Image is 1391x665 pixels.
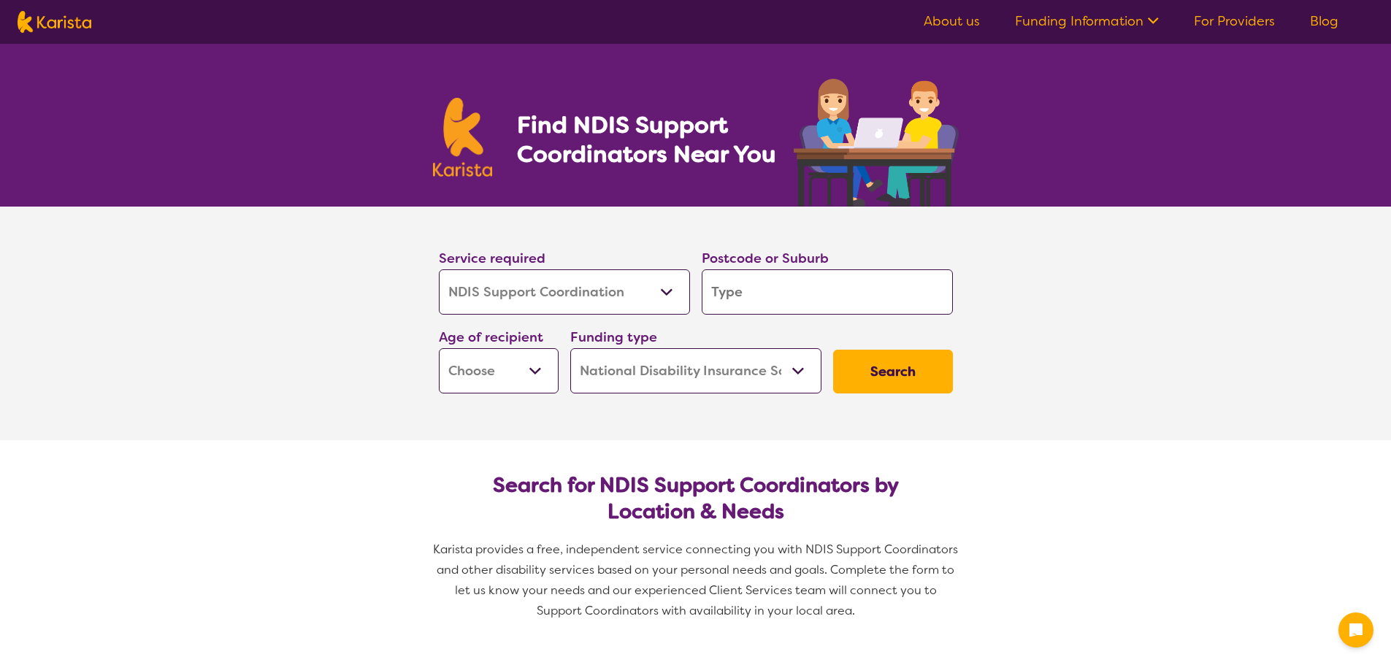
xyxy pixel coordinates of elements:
[439,328,543,346] label: Age of recipient
[18,11,91,33] img: Karista logo
[433,542,961,618] span: Karista provides a free, independent service connecting you with NDIS Support Coordinators and ot...
[439,250,545,267] label: Service required
[1310,12,1338,30] a: Blog
[517,110,787,169] h1: Find NDIS Support Coordinators Near You
[702,250,829,267] label: Postcode or Suburb
[1194,12,1275,30] a: For Providers
[1015,12,1159,30] a: Funding Information
[433,98,493,177] img: Karista logo
[702,269,953,315] input: Type
[570,328,657,346] label: Funding type
[451,472,941,525] h2: Search for NDIS Support Coordinators by Location & Needs
[833,350,953,393] button: Search
[794,79,959,207] img: support-coordination
[924,12,980,30] a: About us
